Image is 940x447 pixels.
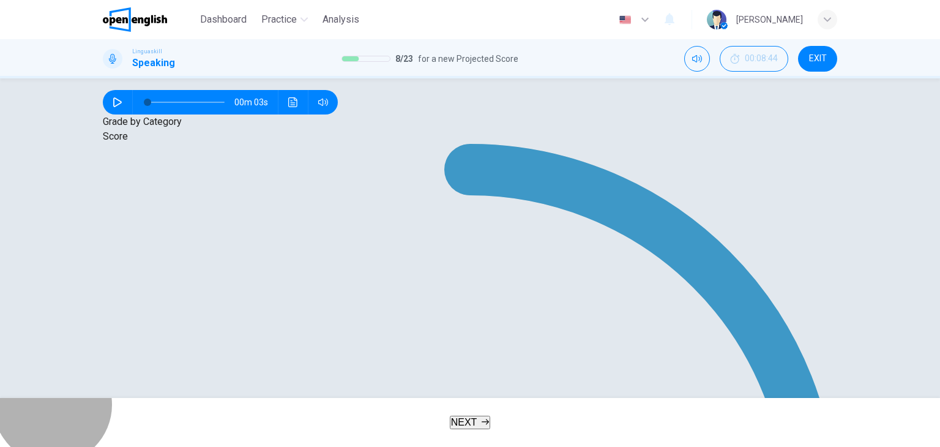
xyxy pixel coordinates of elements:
span: Score [103,130,128,142]
button: Click to see the audio transcription [283,90,303,115]
img: en [617,15,633,24]
button: NEXT [450,416,491,429]
span: for a new Projected Score [418,51,518,66]
button: 00:08:44 [720,46,788,72]
img: OpenEnglish logo [103,7,167,32]
span: EXIT [809,54,827,64]
span: 00m 03s [234,90,278,115]
span: 8 / 23 [395,51,413,66]
span: Practice [261,12,297,27]
h1: Speaking [132,56,175,70]
span: Linguaskill [132,47,162,56]
div: [PERSON_NAME] [736,12,803,27]
button: Analysis [318,9,364,31]
div: Hide [720,46,788,72]
span: Analysis [323,12,359,27]
p: Grade by Category [103,115,837,129]
img: Profile picture [707,10,726,29]
a: OpenEnglish logo [103,7,195,32]
div: Mute [684,46,710,72]
button: EXIT [798,46,837,72]
button: Dashboard [195,9,252,31]
button: Practice [256,9,313,31]
span: 00:08:44 [745,54,778,64]
span: NEXT [451,417,477,427]
span: Dashboard [200,12,247,27]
